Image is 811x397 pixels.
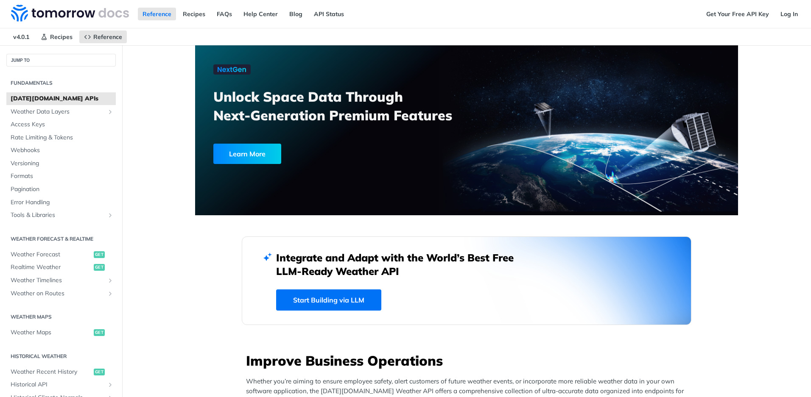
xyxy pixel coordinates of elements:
span: Recipes [50,33,73,41]
a: Rate Limiting & Tokens [6,131,116,144]
button: Show subpages for Tools & Libraries [107,212,114,219]
img: NextGen [213,64,251,75]
a: Start Building via LLM [276,289,381,311]
h2: Historical Weather [6,353,116,360]
a: Pagination [6,183,116,196]
span: Weather on Routes [11,289,105,298]
span: Realtime Weather [11,263,92,272]
a: Reference [138,8,176,20]
button: JUMP TO [6,54,116,67]
span: Formats [11,172,114,180]
a: Weather Recent Historyget [6,366,116,378]
a: Historical APIShow subpages for Historical API [6,378,116,391]
span: Weather Data Layers [11,108,105,116]
a: Help Center [239,8,282,20]
button: Show subpages for Weather Data Layers [107,108,114,115]
button: Show subpages for Weather Timelines [107,277,114,284]
a: Weather TimelinesShow subpages for Weather Timelines [6,274,116,287]
h2: Integrate and Adapt with the World’s Best Free LLM-Ready Weather API [276,251,526,278]
a: API Status [309,8,349,20]
h2: Fundamentals [6,79,116,87]
a: Reference [79,31,127,43]
span: Versioning [11,159,114,168]
a: Versioning [6,157,116,170]
a: Realtime Weatherget [6,261,116,274]
a: Recipes [36,31,77,43]
a: Formats [6,170,116,183]
span: Reference [93,33,122,41]
span: get [94,264,105,271]
a: Access Keys [6,118,116,131]
button: Show subpages for Historical API [107,381,114,388]
button: Show subpages for Weather on Routes [107,290,114,297]
span: Pagination [11,185,114,194]
a: Error Handling [6,196,116,209]
h3: Unlock Space Data Through Next-Generation Premium Features [213,87,476,125]
a: Weather Data LayersShow subpages for Weather Data Layers [6,105,116,118]
a: Log In [776,8,803,20]
h3: Improve Business Operations [246,351,691,370]
a: Get Your Free API Key [702,8,774,20]
h2: Weather Forecast & realtime [6,235,116,243]
a: Weather on RoutesShow subpages for Weather on Routes [6,287,116,300]
a: [DATE][DOMAIN_NAME] APIs [6,92,116,105]
a: Learn More [213,144,423,164]
a: Webhooks [6,144,116,157]
span: Weather Timelines [11,276,105,285]
div: Learn More [213,144,281,164]
a: Blog [285,8,307,20]
a: FAQs [212,8,237,20]
span: v4.0.1 [8,31,34,43]
span: Weather Forecast [11,250,92,259]
span: Historical API [11,380,105,389]
span: Error Handling [11,198,114,207]
span: get [94,329,105,336]
span: get [94,251,105,258]
h2: Weather Maps [6,313,116,321]
img: Tomorrow.io Weather API Docs [11,5,129,22]
span: get [94,369,105,375]
a: Recipes [178,8,210,20]
span: [DATE][DOMAIN_NAME] APIs [11,94,114,103]
span: Rate Limiting & Tokens [11,133,114,142]
a: Tools & LibrariesShow subpages for Tools & Libraries [6,209,116,222]
a: Weather Forecastget [6,248,116,261]
span: Weather Maps [11,328,92,337]
span: Access Keys [11,120,114,129]
span: Tools & Libraries [11,211,105,219]
span: Webhooks [11,146,114,155]
a: Weather Mapsget [6,326,116,339]
span: Weather Recent History [11,368,92,376]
